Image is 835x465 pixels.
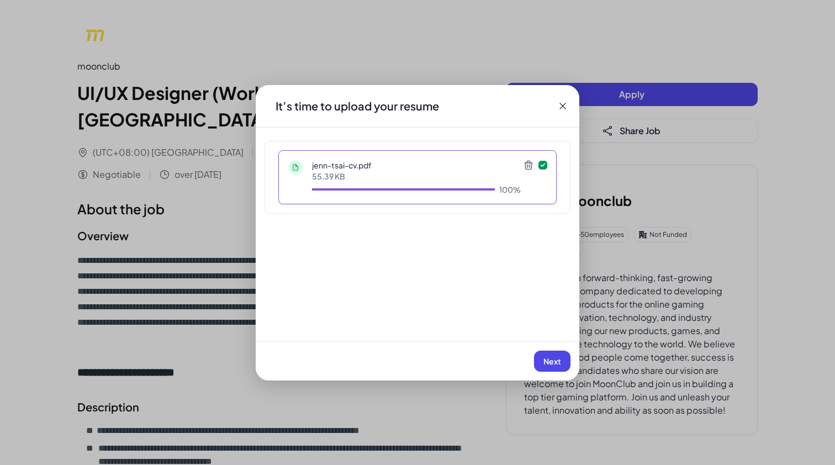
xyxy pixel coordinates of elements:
[312,160,521,171] p: jenn-tsai-cv.pdf
[312,171,521,182] p: 55.39 KB
[543,356,561,366] span: Next
[534,351,570,372] button: Next
[267,98,448,114] div: It’s time to upload your resume
[499,184,521,195] div: 100%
